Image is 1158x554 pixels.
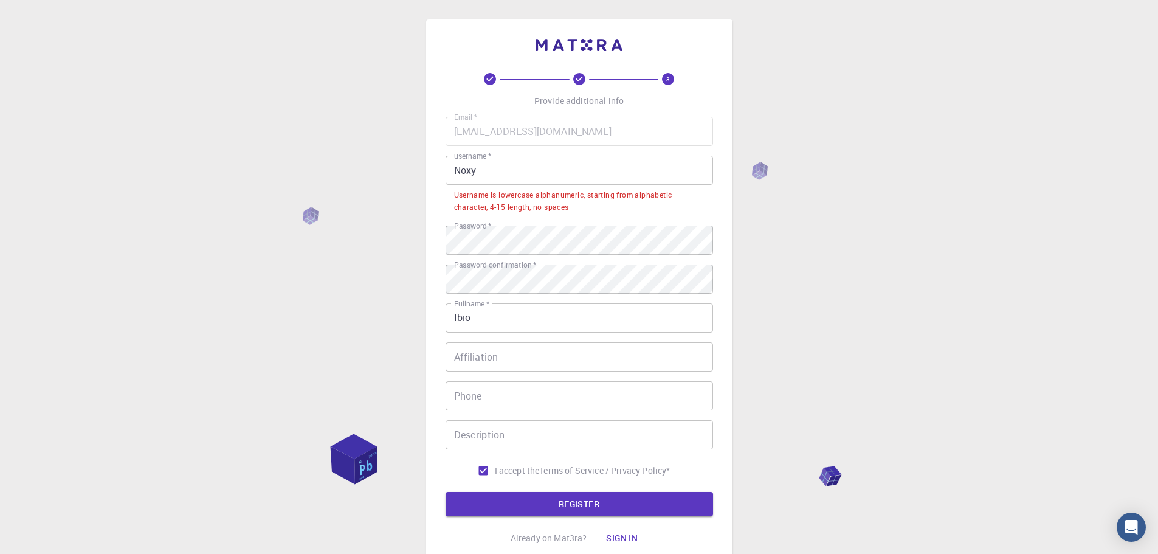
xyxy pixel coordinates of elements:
[495,465,540,477] span: I accept the
[446,492,713,516] button: REGISTER
[534,95,624,107] p: Provide additional info
[454,260,536,270] label: Password confirmation
[454,221,491,231] label: Password
[1117,513,1146,542] div: Open Intercom Messenger
[596,526,647,550] button: Sign in
[539,465,670,477] a: Terms of Service / Privacy Policy*
[454,151,491,161] label: username
[539,465,670,477] p: Terms of Service / Privacy Policy *
[454,112,477,122] label: Email
[666,75,670,83] text: 3
[454,299,489,309] label: Fullname
[511,532,587,544] p: Already on Mat3ra?
[454,189,705,213] div: Username is lowercase alphanumeric, starting from alphabetic character, 4-15 length, no spaces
